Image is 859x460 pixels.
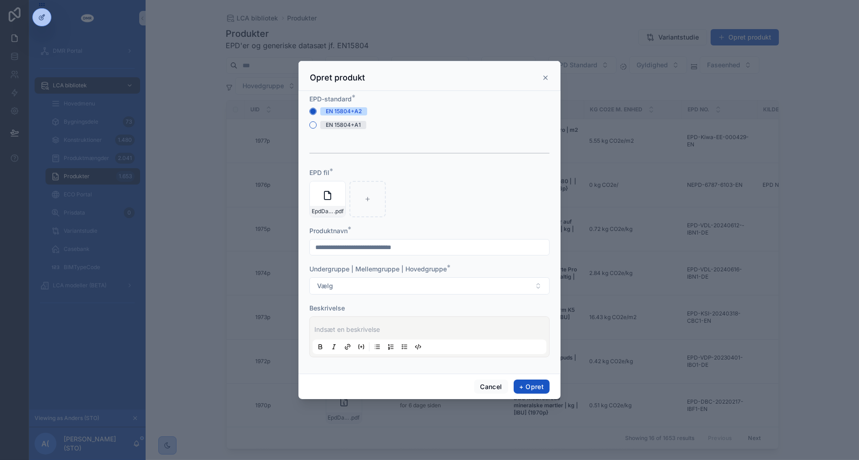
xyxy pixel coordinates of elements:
[326,121,361,129] div: EN 15804+A1
[309,95,352,103] span: EPD-standard
[317,281,333,290] span: Vælg
[326,107,362,115] div: EN 15804+A2
[514,380,550,394] button: + Opret
[309,304,345,312] span: Beskrivelse
[310,72,365,83] h3: Opret produkt
[312,208,334,215] span: EpdDataSheet_EPD-DBC-20220176-IBF1_0001_EN_01_00
[309,277,550,295] button: Select Button
[309,227,348,235] span: Produktnavn
[334,208,344,215] span: .pdf
[309,169,329,176] span: EPD fil
[474,380,508,394] button: Cancel
[309,265,447,273] span: Undergruppe | Mellemgruppe | Hovedgruppe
